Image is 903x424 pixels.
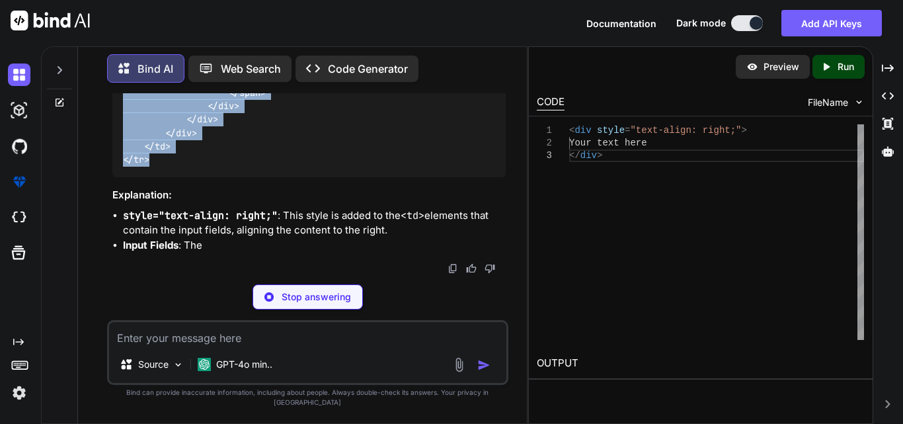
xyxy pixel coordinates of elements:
p: Source [138,358,169,371]
span: div [580,150,597,161]
div: CODE [537,95,565,110]
p: GPT-4o min.. [216,358,272,371]
p: Bind AI [137,61,173,77]
span: div [574,125,591,136]
img: Bind AI [11,11,90,30]
img: attachment [451,357,467,372]
img: darkChat [8,64,30,86]
img: copy [448,263,458,274]
span: span [239,87,260,99]
img: chevron down [853,97,865,108]
span: tr [134,154,144,166]
span: </ > [186,114,218,126]
img: dislike [485,263,495,274]
span: Your text here [569,138,647,148]
span: style [597,125,625,136]
span: div [197,114,213,126]
img: githubDark [8,135,30,157]
span: </ > [144,140,171,152]
button: Documentation [586,17,656,30]
img: darkAi-studio [8,99,30,122]
div: 3 [537,149,552,162]
img: like [466,263,477,274]
p: Stop answering [282,290,351,304]
li: : This style is added to the elements that contain the input fields, aligning the content to the ... [123,208,506,238]
span: td [155,140,165,152]
span: div [218,100,234,112]
img: icon [477,359,491,372]
p: Web Search [221,61,281,77]
span: div [176,127,192,139]
span: </ [569,150,580,161]
p: Code Generator [328,61,408,77]
code: style="text-align: right;" [123,209,278,222]
span: < [569,125,574,136]
img: settings [8,382,30,404]
span: > [597,150,602,161]
button: Add API Keys [781,10,882,36]
p: Run [838,60,854,73]
img: preview [746,61,758,73]
span: "text-align: right;" [630,125,741,136]
span: = [625,125,630,136]
span: </ > [208,100,239,112]
li: : The [123,238,506,253]
img: cloudideIcon [8,206,30,229]
div: 2 [537,137,552,149]
h2: OUTPUT [529,348,873,379]
span: Dark mode [676,17,726,30]
img: premium [8,171,30,193]
img: Pick Models [173,359,184,370]
code: <td> [401,209,424,222]
p: Bind can provide inaccurate information, including about people. Always double-check its answers.... [107,388,508,407]
strong: Input Fields [123,239,178,251]
span: </ > [165,127,197,139]
h3: Explanation: [112,188,506,203]
span: </ > [229,87,266,99]
span: </ > [123,154,149,166]
div: 1 [537,124,552,137]
span: > [742,125,747,136]
img: GPT-4o mini [198,358,211,371]
p: Preview [764,60,799,73]
span: FileName [808,96,848,109]
span: Documentation [586,18,656,29]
